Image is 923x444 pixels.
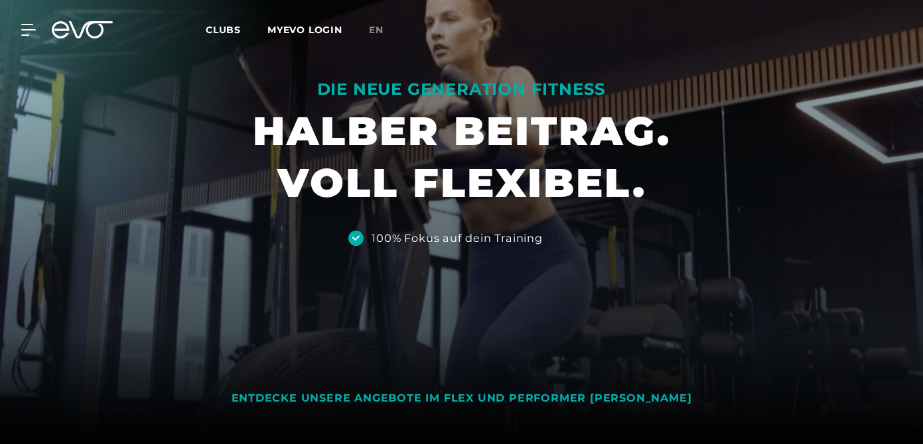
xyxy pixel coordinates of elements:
[267,24,342,36] a: MYEVO LOGIN
[369,23,399,38] a: en
[372,230,542,246] div: 100% Fokus auf dein Training
[253,105,671,209] h1: HALBER BEITRAG. VOLL FLEXIBEL.
[369,24,384,36] span: en
[232,392,692,406] div: ENTDECKE UNSERE ANGEBOTE IM FLEX UND PERFORMER [PERSON_NAME]
[206,24,241,36] span: Clubs
[206,23,267,36] a: Clubs
[253,79,671,100] div: DIE NEUE GENERATION FITNESS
